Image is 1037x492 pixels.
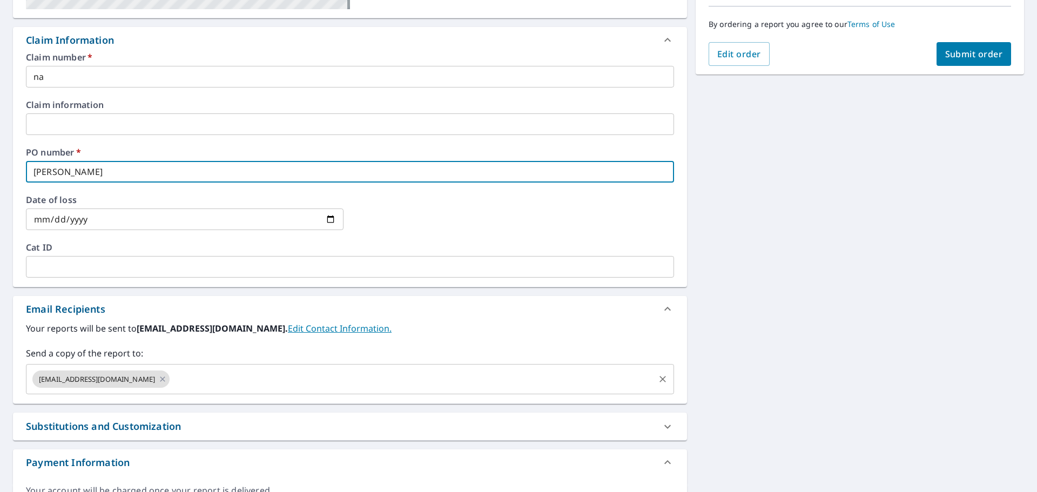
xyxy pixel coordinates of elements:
div: Email Recipients [26,302,105,316]
label: Claim information [26,100,674,109]
button: Edit order [709,42,770,66]
div: Claim Information [13,27,687,53]
a: Terms of Use [847,19,895,29]
a: EditContactInfo [288,322,392,334]
p: By ordering a report you agree to our [709,19,1011,29]
div: Email Recipients [13,296,687,322]
span: Submit order [945,48,1003,60]
label: Send a copy of the report to: [26,347,674,360]
div: [EMAIL_ADDRESS][DOMAIN_NAME] [32,370,170,388]
div: Payment Information [26,455,130,470]
b: [EMAIL_ADDRESS][DOMAIN_NAME]. [137,322,288,334]
span: Edit order [717,48,761,60]
label: PO number [26,148,674,157]
div: Substitutions and Customization [26,419,181,434]
div: Substitutions and Customization [13,413,687,440]
label: Your reports will be sent to [26,322,674,335]
label: Date of loss [26,196,344,204]
span: [EMAIL_ADDRESS][DOMAIN_NAME] [32,374,161,385]
label: Cat ID [26,243,674,252]
button: Clear [655,372,670,387]
div: Payment Information [13,449,687,475]
div: Claim Information [26,33,114,48]
button: Submit order [937,42,1012,66]
label: Claim number [26,53,674,62]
